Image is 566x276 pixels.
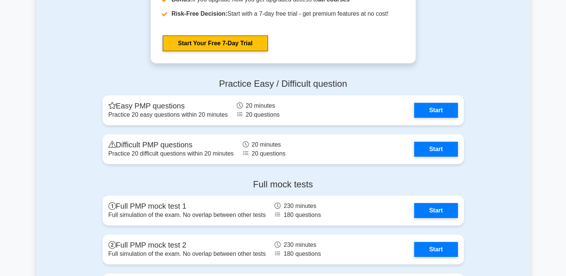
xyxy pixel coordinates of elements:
a: Start [414,142,458,157]
a: Start [414,103,458,118]
h4: Full mock tests [103,179,464,190]
a: Start [414,203,458,218]
h4: Practice Easy / Difficult question [103,79,464,89]
a: Start Your Free 7-Day Trial [163,36,268,51]
a: Start [414,242,458,257]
